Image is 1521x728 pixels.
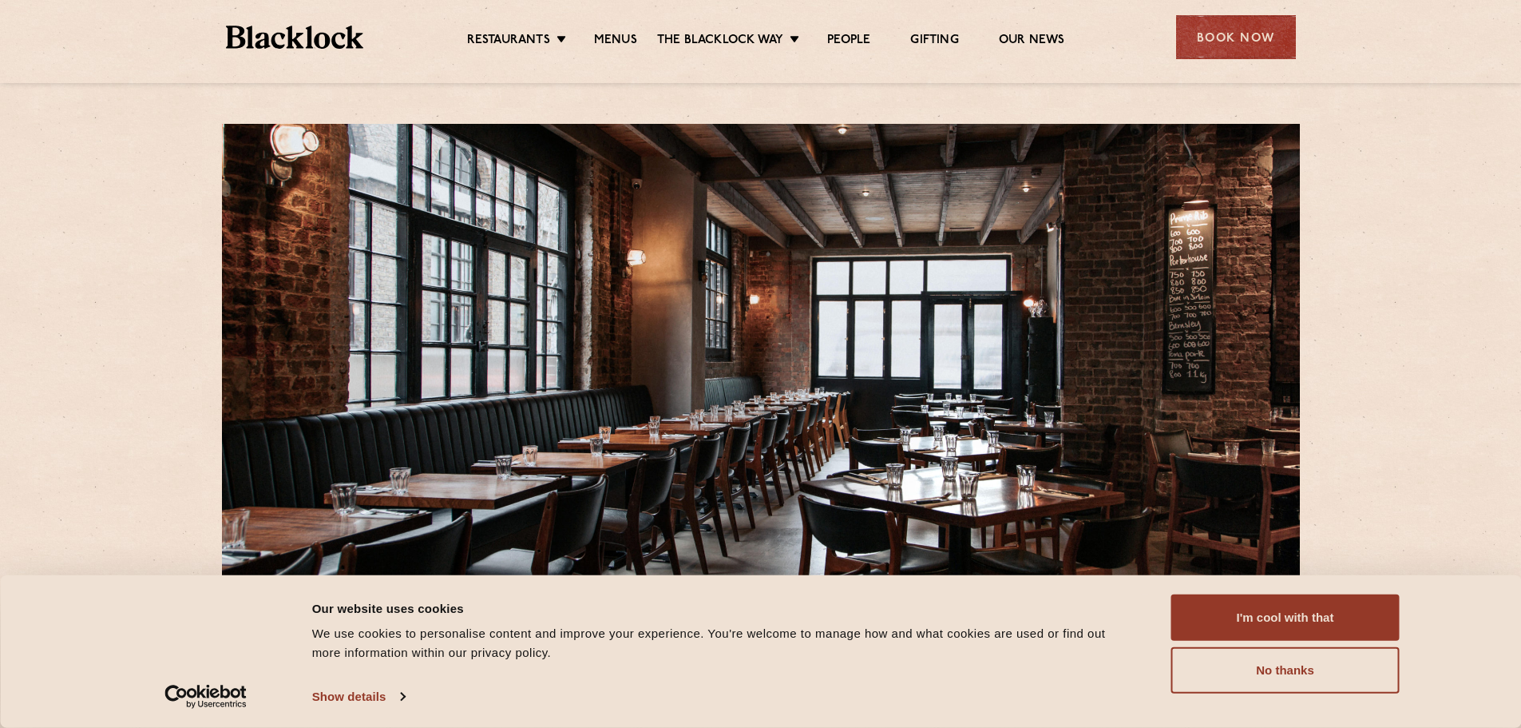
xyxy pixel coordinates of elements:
[910,33,958,50] a: Gifting
[312,624,1135,662] div: We use cookies to personalise content and improve your experience. You're welcome to manage how a...
[657,33,783,50] a: The Blacklock Way
[1171,647,1400,694] button: No thanks
[1176,15,1296,59] div: Book Now
[226,26,364,49] img: BL_Textured_Logo-footer-cropped.svg
[594,33,637,50] a: Menus
[312,599,1135,618] div: Our website uses cookies
[312,685,405,709] a: Show details
[1171,595,1400,641] button: I'm cool with that
[467,33,550,50] a: Restaurants
[136,685,275,709] a: Usercentrics Cookiebot - opens in a new window
[999,33,1065,50] a: Our News
[827,33,870,50] a: People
